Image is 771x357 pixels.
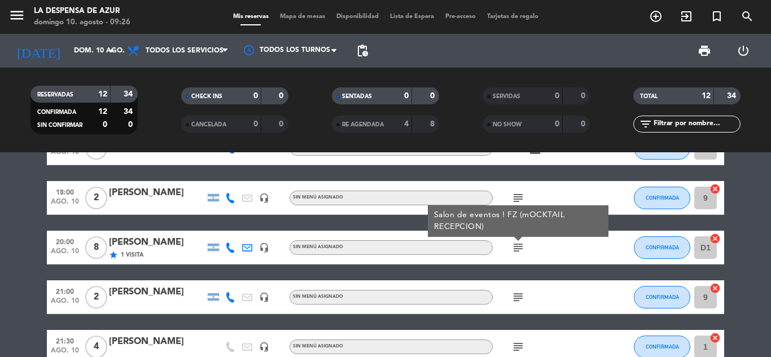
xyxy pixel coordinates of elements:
[356,44,369,58] span: pending_actions
[440,14,481,20] span: Pre-acceso
[331,14,384,20] span: Disponibilidad
[555,92,559,100] strong: 0
[555,120,559,128] strong: 0
[128,121,135,129] strong: 0
[279,92,286,100] strong: 0
[709,283,721,294] i: cancel
[640,94,658,99] span: TOTAL
[279,120,286,128] strong: 0
[511,340,525,354] i: subject
[511,241,525,254] i: subject
[34,17,130,28] div: domingo 10. agosto - 09:26
[37,122,82,128] span: SIN CONFIRMAR
[702,92,711,100] strong: 12
[430,92,437,100] strong: 0
[109,285,205,299] div: [PERSON_NAME]
[227,14,274,20] span: Mis reservas
[652,118,740,130] input: Filtrar por nombre...
[639,117,652,131] i: filter_list
[680,10,693,23] i: exit_to_app
[109,235,205,250] div: [PERSON_NAME]
[51,334,79,347] span: 21:30
[98,108,107,116] strong: 12
[85,236,107,259] span: 8
[253,92,258,100] strong: 0
[384,14,440,20] span: Lista de Espera
[253,120,258,128] strong: 0
[646,195,679,201] span: CONFIRMADA
[710,10,724,23] i: turned_in_not
[109,250,118,259] i: star
[709,183,721,195] i: cancel
[103,121,107,129] strong: 0
[51,148,79,161] span: ago. 10
[741,10,754,23] i: search
[105,44,119,58] i: arrow_drop_down
[737,44,750,58] i: power_settings_new
[124,108,135,116] strong: 34
[293,344,343,349] span: Sin menú asignado
[342,94,372,99] span: SENTADAS
[51,185,79,198] span: 18:00
[724,34,763,68] div: LOG OUT
[51,248,79,261] span: ago. 10
[434,209,603,233] div: Salon de eventos ! FZ (mOCKTAIL RECEPCION)
[191,122,226,127] span: CANCELADA
[51,198,79,211] span: ago. 10
[511,191,525,205] i: subject
[698,44,711,58] span: print
[98,90,107,98] strong: 12
[8,7,25,24] i: menu
[146,47,224,55] span: Todos los servicios
[259,243,269,253] i: headset_mic
[709,233,721,244] i: cancel
[259,342,269,352] i: headset_mic
[259,193,269,203] i: headset_mic
[430,120,437,128] strong: 8
[493,94,520,99] span: SERVIDAS
[109,186,205,200] div: [PERSON_NAME]
[493,122,522,127] span: NO SHOW
[404,120,409,128] strong: 4
[646,343,679,350] span: CONFIRMADA
[34,6,130,17] div: La Despensa de Azur
[293,195,343,200] span: Sin menú asignado
[581,120,588,128] strong: 0
[293,294,343,299] span: Sin menú asignado
[124,90,135,98] strong: 34
[581,92,588,100] strong: 0
[85,187,107,209] span: 2
[274,14,331,20] span: Mapa de mesas
[649,10,663,23] i: add_circle_outline
[646,294,679,300] span: CONFIRMADA
[8,7,25,28] button: menu
[404,92,409,100] strong: 0
[51,235,79,248] span: 20:00
[109,334,205,349] div: [PERSON_NAME]
[342,122,384,127] span: RE AGENDADA
[8,38,68,63] i: [DATE]
[51,284,79,297] span: 21:00
[51,297,79,310] span: ago. 10
[293,245,343,249] span: Sin menú asignado
[511,290,525,304] i: subject
[634,286,690,308] button: CONFIRMADA
[481,14,544,20] span: Tarjetas de regalo
[85,286,107,308] span: 2
[727,92,738,100] strong: 34
[259,292,269,302] i: headset_mic
[634,236,690,259] button: CONFIRMADA
[646,244,679,250] span: CONFIRMADA
[634,187,690,209] button: CONFIRMADA
[709,332,721,343] i: cancel
[191,94,222,99] span: CHECK INS
[121,250,143,259] span: 1 Visita
[37,92,73,98] span: RESERVADAS
[37,109,76,115] span: CONFIRMADA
